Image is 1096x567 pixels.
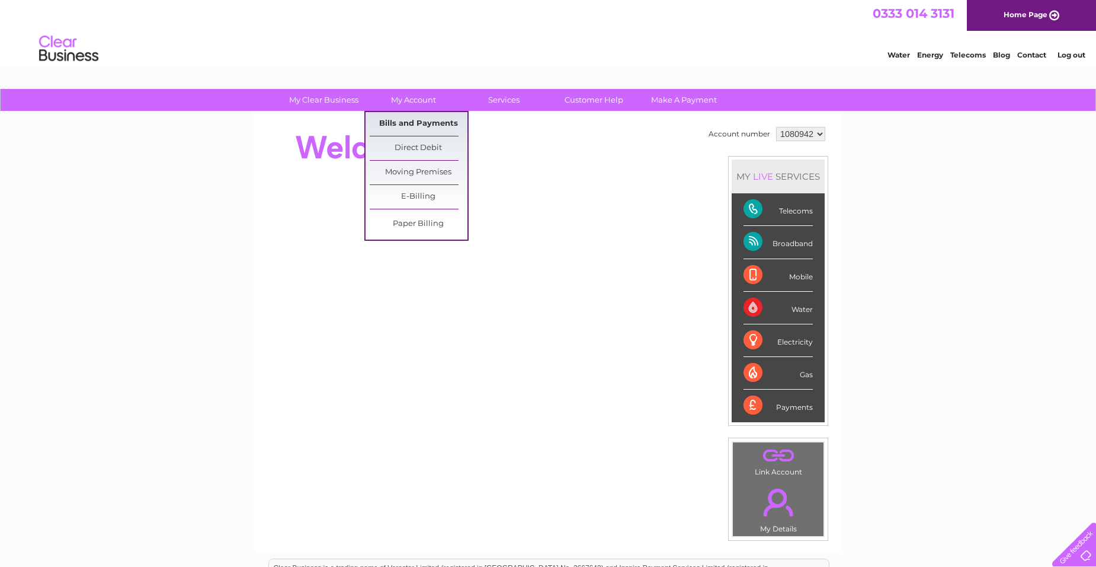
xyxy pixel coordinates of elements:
[706,124,773,144] td: Account number
[887,50,910,59] a: Water
[275,89,373,111] a: My Clear Business
[732,442,824,479] td: Link Account
[736,482,821,523] a: .
[370,136,467,160] a: Direct Debit
[1057,50,1085,59] a: Log out
[751,171,775,182] div: LIVE
[732,160,825,193] div: MY SERVICES
[635,89,733,111] a: Make A Payment
[365,89,463,111] a: My Account
[744,259,813,292] div: Mobile
[370,161,467,184] a: Moving Premises
[744,324,813,357] div: Electricity
[950,50,986,59] a: Telecoms
[370,185,467,209] a: E-Billing
[744,226,813,259] div: Broadband
[1017,50,1046,59] a: Contact
[455,89,553,111] a: Services
[744,390,813,422] div: Payments
[736,445,821,466] a: .
[873,6,954,21] a: 0333 014 3131
[269,7,829,58] div: Clear Business is a trading name of Verastar Limited (registered in [GEOGRAPHIC_DATA] No. 3667643...
[545,89,643,111] a: Customer Help
[370,212,467,236] a: Paper Billing
[744,292,813,324] div: Water
[39,31,99,67] img: logo.png
[917,50,943,59] a: Energy
[370,112,467,136] a: Bills and Payments
[732,479,824,537] td: My Details
[744,357,813,390] div: Gas
[993,50,1010,59] a: Blog
[744,193,813,226] div: Telecoms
